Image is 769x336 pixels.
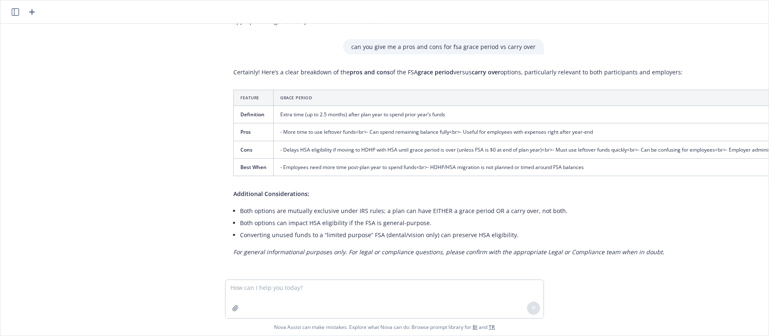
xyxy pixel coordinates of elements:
th: Feature [234,90,274,106]
span: Cons [240,146,252,153]
span: Nova Assist can make mistakes. Explore what Nova can do: Browse prompt library for and [4,319,765,336]
em: For general informational purposes only. For legal or compliance questions, please confirm with t... [233,248,664,256]
span: Definition [240,111,264,118]
span: Best When [240,164,267,171]
span: Pros [240,128,251,135]
span: grace period [418,68,453,76]
span: pros and cons [350,68,390,76]
p: can you give me a pros and cons for fsa grace period vs carry over [351,42,536,51]
a: TR [489,324,495,331]
span: carry over [472,68,500,76]
span: Additional Considerations: [233,190,309,198]
a: BI [473,324,478,331]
